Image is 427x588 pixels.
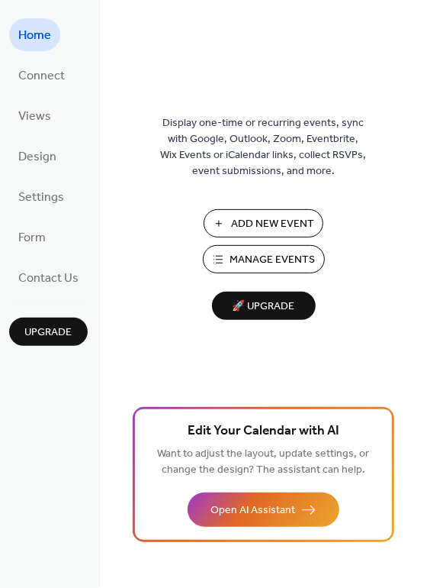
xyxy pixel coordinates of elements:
[230,253,316,269] span: Manage Events
[18,65,65,89] span: Connect
[188,422,339,443] span: Edit Your Calendar with AI
[9,261,88,294] a: Contact Us
[203,245,325,273] button: Manage Events
[212,292,316,320] button: 🚀 Upgrade
[9,99,60,132] a: Views
[221,297,307,318] span: 🚀 Upgrade
[18,146,56,170] span: Design
[9,221,55,254] a: Form
[210,503,295,519] span: Open AI Assistant
[18,24,51,48] span: Home
[231,217,314,233] span: Add New Event
[161,116,367,180] span: Display one-time or recurring events, sync with Google, Outlook, Zoom, Eventbrite, Wix Events or ...
[9,180,73,213] a: Settings
[9,140,66,173] a: Design
[9,59,74,92] a: Connect
[18,227,46,250] span: Form
[158,444,370,481] span: Want to adjust the layout, update settings, or change the design? The assistant can help.
[25,325,72,341] span: Upgrade
[9,18,60,51] a: Home
[204,209,323,237] button: Add New Event
[188,493,339,527] button: Open AI Assistant
[18,186,64,210] span: Settings
[18,267,79,291] span: Contact Us
[9,318,88,346] button: Upgrade
[18,105,51,129] span: Views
